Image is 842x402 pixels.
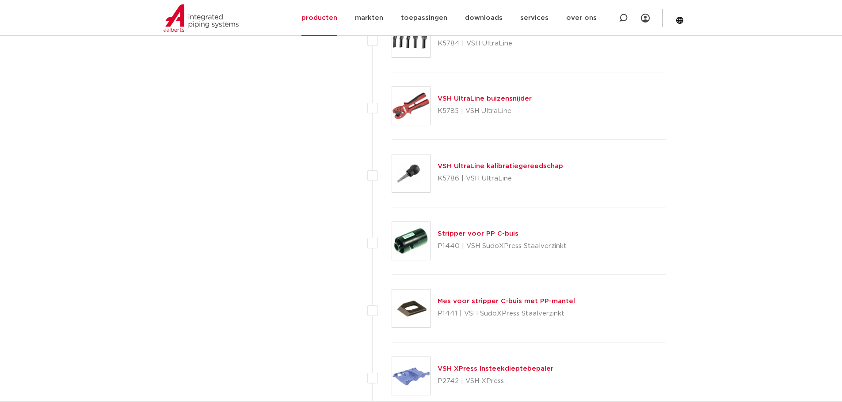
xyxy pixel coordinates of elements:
[438,95,532,102] a: VSH UltraLine buizensnijder
[392,87,430,125] img: Thumbnail for VSH UltraLine buizensnijder
[438,365,553,372] a: VSH XPress Insteekdieptebepaler
[438,298,575,304] a: Mes voor stripper C-buis met PP-mantel
[438,37,537,51] p: K5784 | VSH UltraLine
[392,154,430,192] img: Thumbnail for VSH UltraLine kalibratiegereedschap
[438,374,553,388] p: P2742 | VSH XPress
[392,357,430,395] img: Thumbnail for VSH XPress Insteekdieptebepaler
[392,289,430,327] img: Thumbnail for Mes voor stripper C-buis met PP-mantel
[392,222,430,260] img: Thumbnail for Stripper voor PP C-buis
[438,172,563,186] p: K5786 | VSH UltraLine
[438,163,563,169] a: VSH UltraLine kalibratiegereedschap
[392,19,430,57] img: Thumbnail for VSH UltraLine schuifvorksets
[438,307,575,321] p: P1441 | VSH SudoXPress Staalverzinkt
[438,230,518,237] a: Stripper voor PP C-buis
[438,239,567,253] p: P1440 | VSH SudoXPress Staalverzinkt
[438,104,532,118] p: K5785 | VSH UltraLine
